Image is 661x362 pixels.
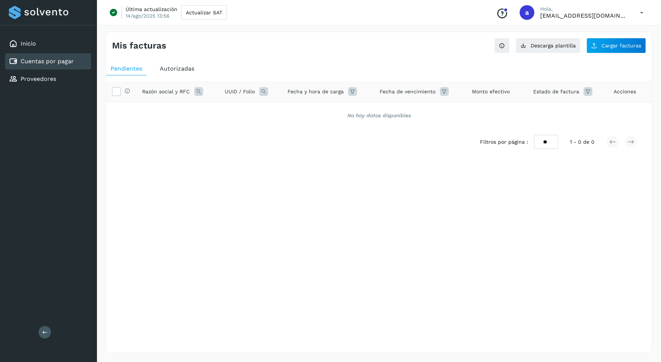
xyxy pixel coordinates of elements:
h4: Mis facturas [112,40,166,51]
p: Última actualización [126,6,177,12]
p: administracion1@mablo.mx [540,12,628,19]
div: Inicio [5,36,91,52]
span: Fecha de vencimiento [380,88,436,96]
div: Proveedores [5,71,91,87]
a: Cuentas por pagar [21,58,74,65]
span: Acciones [614,88,636,96]
span: UUID / Folio [225,88,255,96]
span: Actualizar SAT [186,10,222,15]
div: Cuentas por pagar [5,53,91,69]
span: Cargar facturas [602,43,641,48]
button: Actualizar SAT [181,5,227,20]
p: 14/ago/2025 13:56 [126,12,170,19]
div: No hay datos disponibles [116,112,642,119]
span: Fecha y hora de carga [288,88,344,96]
span: 1 - 0 de 0 [570,138,595,146]
span: Descarga plantilla [531,43,576,48]
span: Monto efectivo [472,88,510,96]
span: Razón social y RFC [142,88,190,96]
a: Proveedores [21,75,56,82]
span: Filtros por página : [480,138,528,146]
a: Inicio [21,40,36,47]
p: Hola, [540,6,628,12]
span: Autorizadas [160,65,194,72]
span: Estado de factura [533,88,579,96]
button: Cargar facturas [586,38,646,53]
button: Descarga plantilla [516,38,581,53]
span: Pendientes [111,65,142,72]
